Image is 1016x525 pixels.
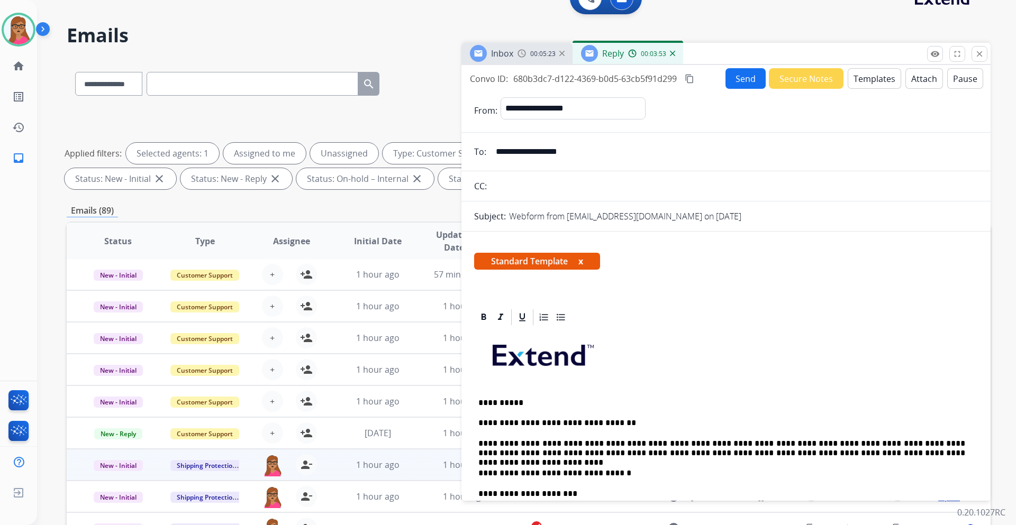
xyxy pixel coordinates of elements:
[262,327,283,348] button: +
[470,72,508,85] p: Convo ID:
[356,491,400,502] span: 1 hour ago
[67,204,118,217] p: Emails (89)
[685,74,694,84] mat-icon: content_copy
[300,331,313,344] mat-icon: person_add
[170,365,239,376] span: Customer Support
[356,300,400,312] span: 1 hour ago
[12,121,25,134] mat-icon: history
[513,73,677,85] span: 680b3dc7-d122-4369-b0d5-63cb5f91d299
[94,428,142,439] span: New - Reply
[270,331,275,344] span: +
[443,491,486,502] span: 1 hour ago
[270,268,275,281] span: +
[270,300,275,312] span: +
[65,147,122,160] p: Applied filters:
[905,68,943,89] button: Attach
[262,422,283,444] button: +
[170,397,239,408] span: Customer Support
[67,25,991,46] h2: Emails
[769,68,843,89] button: Secure Notes
[269,172,282,185] mat-icon: close
[94,333,143,344] span: New - Initial
[602,48,624,59] span: Reply
[94,397,143,408] span: New - Initial
[12,152,25,164] mat-icon: inbox
[12,90,25,103] mat-icon: list_alt
[170,492,243,503] span: Shipping Protection
[725,68,766,89] button: Send
[434,269,495,280] span: 57 minutes ago
[493,309,509,325] div: Italic
[270,363,275,376] span: +
[443,459,486,471] span: 1 hour ago
[12,60,25,72] mat-icon: home
[170,270,239,281] span: Customer Support
[262,264,283,285] button: +
[4,15,33,44] img: avatar
[848,68,901,89] button: Templates
[270,395,275,408] span: +
[354,235,402,247] span: Initial Date
[947,68,983,89] button: Pause
[362,78,375,90] mat-icon: search
[553,309,569,325] div: Bullet List
[952,49,962,59] mat-icon: fullscreen
[356,269,400,280] span: 1 hour ago
[270,427,275,439] span: +
[930,49,940,59] mat-icon: remove_red_eye
[94,492,143,503] span: New - Initial
[491,48,513,59] span: Inbox
[443,332,486,344] span: 1 hour ago
[443,395,486,407] span: 1 hour ago
[443,300,486,312] span: 1 hour ago
[300,395,313,408] mat-icon: person_add
[273,235,310,247] span: Assignee
[104,235,132,247] span: Status
[474,104,497,117] p: From:
[262,454,283,476] img: agent-avatar
[180,168,292,189] div: Status: New - Reply
[300,268,313,281] mat-icon: person_add
[536,309,552,325] div: Ordered List
[514,309,530,325] div: Underline
[262,391,283,412] button: +
[94,460,143,471] span: New - Initial
[170,301,239,312] span: Customer Support
[170,333,239,344] span: Customer Support
[411,172,423,185] mat-icon: close
[356,459,400,471] span: 1 hour ago
[195,235,215,247] span: Type
[641,50,666,58] span: 00:03:53
[474,145,486,158] p: To:
[530,50,556,58] span: 00:05:23
[262,486,283,508] img: agent-avatar
[94,301,143,312] span: New - Initial
[262,296,283,317] button: +
[126,143,219,164] div: Selected agents: 1
[578,255,583,268] button: x
[223,143,306,164] div: Assigned to me
[300,300,313,312] mat-icon: person_add
[94,365,143,376] span: New - Initial
[438,168,583,189] div: Status: On-hold - Customer
[443,427,486,439] span: 1 hour ago
[383,143,516,164] div: Type: Customer Support
[509,210,741,223] p: Webform from [EMAIL_ADDRESS][DOMAIN_NAME] on [DATE]
[443,364,486,375] span: 1 hour ago
[474,180,487,192] p: CC:
[300,458,313,471] mat-icon: person_remove
[170,428,239,439] span: Customer Support
[474,253,600,270] span: Standard Template
[957,506,1005,519] p: 0.20.1027RC
[65,168,176,189] div: Status: New - Initial
[262,359,283,380] button: +
[476,309,492,325] div: Bold
[170,460,243,471] span: Shipping Protection
[310,143,378,164] div: Unassigned
[300,490,313,503] mat-icon: person_remove
[300,427,313,439] mat-icon: person_add
[474,210,506,223] p: Subject:
[296,168,434,189] div: Status: On-hold – Internal
[94,270,143,281] span: New - Initial
[356,395,400,407] span: 1 hour ago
